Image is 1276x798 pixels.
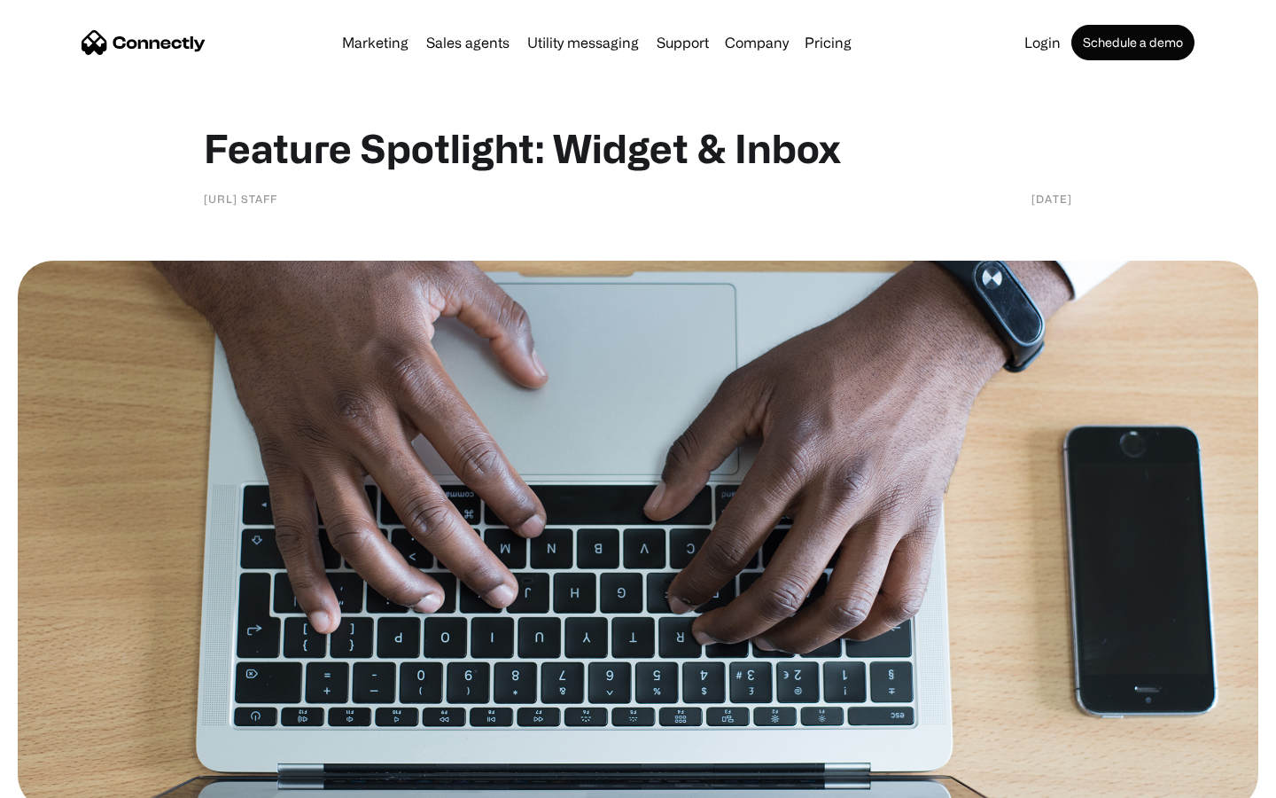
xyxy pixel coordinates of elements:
a: Marketing [335,35,416,50]
a: Utility messaging [520,35,646,50]
a: Login [1017,35,1068,50]
div: [DATE] [1031,190,1072,207]
a: Schedule a demo [1071,25,1194,60]
a: Support [650,35,716,50]
ul: Language list [35,767,106,792]
h1: Feature Spotlight: Widget & Inbox [204,124,1072,172]
div: Company [725,30,789,55]
a: Pricing [797,35,859,50]
div: [URL] staff [204,190,277,207]
aside: Language selected: English [18,767,106,792]
a: Sales agents [419,35,517,50]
